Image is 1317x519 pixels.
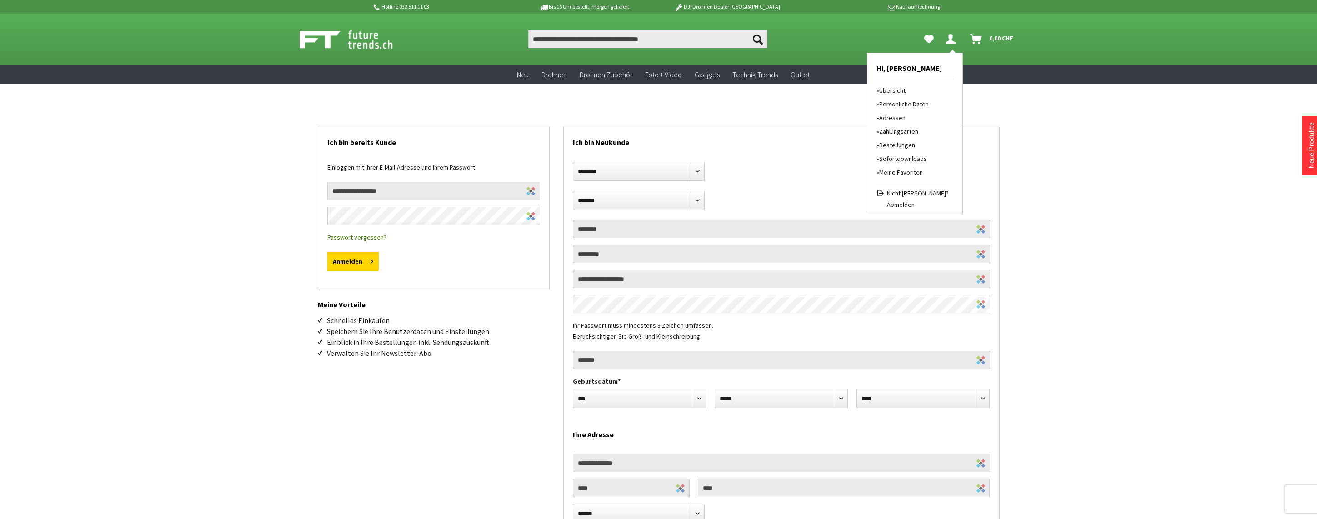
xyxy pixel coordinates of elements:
[876,53,953,79] span: Hi, [PERSON_NAME]
[688,65,726,84] a: Gadgets
[976,225,985,234] img: Sticky Password
[573,376,990,387] label: Geburtsdatum*
[798,1,940,12] p: Kauf auf Rechnung
[541,70,567,79] span: Drohnen
[327,127,540,153] h2: Ich bin bereits Kunde
[327,252,379,271] button: Anmelden
[976,275,985,284] img: Sticky Password
[784,65,816,84] a: Outlet
[656,1,798,12] p: DJI Drohnen Dealer [GEOGRAPHIC_DATA]
[327,348,550,359] li: Verwalten Sie Ihr Newsletter-Abo
[876,152,949,165] a: Sofortdownloads
[372,1,514,12] p: Hotline 032 511 11 03
[327,337,550,348] li: Einblick in Ihre Bestellungen inkl. Sendungsauskunft
[517,70,529,79] span: Neu
[528,30,767,48] input: Produkt, Marke, Kategorie, EAN, Artikelnummer…
[989,31,1013,45] span: 0,00 CHF
[887,200,949,209] span: Abmelden
[300,28,413,51] img: Shop Futuretrends - zur Startseite wechseln
[511,65,535,84] a: Neu
[318,289,550,310] h2: Meine Vorteile
[573,320,990,351] div: Ihr Passwort muss mindestens 8 Zeichen umfassen. Berücksichtigen Sie Groß- und Kleinschreibung.
[726,65,784,84] a: Technik-Trends
[573,419,990,445] h2: Ihre Adresse
[876,125,949,138] a: Zahlungsarten
[976,300,985,309] img: Sticky Password
[966,30,1018,48] a: Warenkorb
[573,127,990,153] h2: Ich bin Neukunde
[942,30,963,48] a: Hi, Richard - Dein Konto
[526,212,535,220] img: Sticky Password
[695,70,720,79] span: Gadgets
[876,184,949,209] a: Nicht [PERSON_NAME]? Abmelden
[976,484,985,493] img: Sticky Password
[902,189,949,197] span: [PERSON_NAME]?
[876,84,949,97] a: Übersicht
[676,484,685,493] img: Sticky Password
[976,459,985,468] img: Sticky Password
[976,356,985,364] img: Sticky Password
[526,187,535,195] img: Sticky Password
[514,1,656,12] p: Bis 16 Uhr bestellt, morgen geliefert.
[876,97,949,111] a: Persönliche Daten
[876,111,949,125] a: Adressen
[1307,122,1316,169] a: Neue Produkte
[748,30,767,48] button: Suchen
[327,315,550,326] li: Schnelles Einkaufen
[876,165,949,179] a: Meine Favoriten
[573,65,639,84] a: Drohnen Zubehör
[920,30,938,48] a: Meine Favoriten
[876,138,949,152] a: Bestellungen
[639,65,688,84] a: Foto + Video
[887,189,901,197] span: Nicht
[327,162,540,182] div: Einloggen mit Ihrer E-Mail-Adresse und Ihrem Passwort
[580,70,632,79] span: Drohnen Zubehör
[976,250,985,259] img: Sticky Password
[535,65,573,84] a: Drohnen
[327,326,550,337] li: Speichern Sie Ihre Benutzerdaten und Einstellungen
[327,233,386,241] a: Passwort vergessen?
[791,70,810,79] span: Outlet
[645,70,682,79] span: Foto + Video
[732,70,778,79] span: Technik-Trends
